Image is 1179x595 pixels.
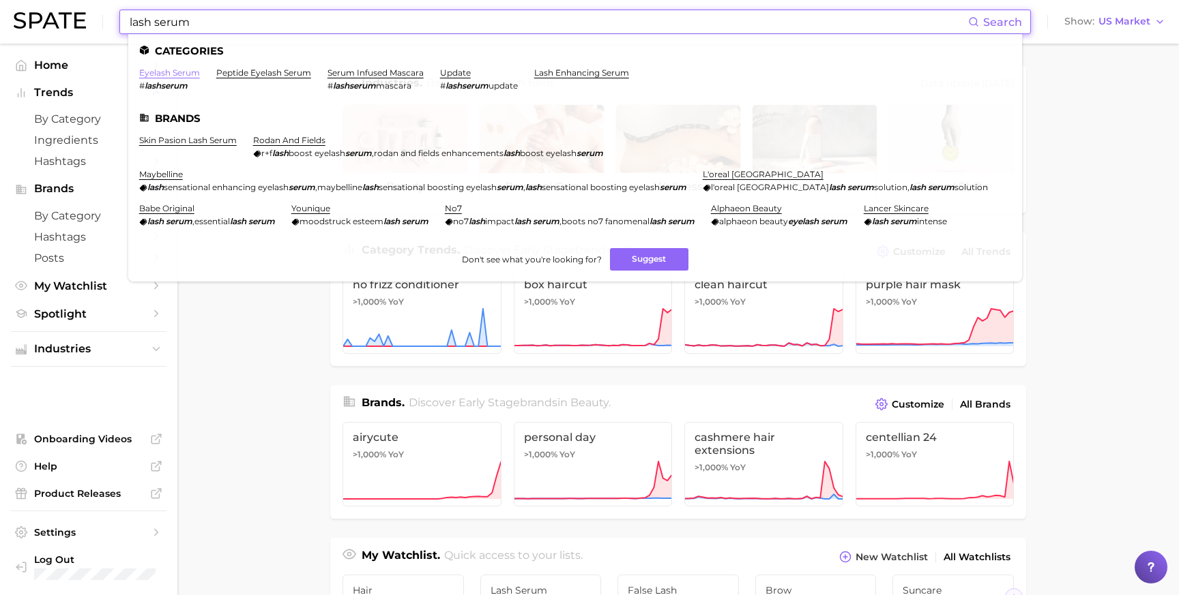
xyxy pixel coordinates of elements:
[909,182,926,192] em: lash
[866,431,1004,444] span: centellian 24
[216,67,311,78] a: peptide eyelash serum
[362,547,440,566] h1: My Watchlist.
[248,216,275,226] em: serum
[960,399,1010,410] span: All Brands
[34,209,143,222] span: by Category
[289,148,345,158] span: boost eyelash
[829,182,845,192] em: lash
[34,460,143,472] span: Help
[34,251,143,264] span: Posts
[559,296,575,307] span: YoY
[11,151,166,172] a: Hashtags
[534,67,629,78] a: lash enhancing serum
[34,87,143,99] span: Trends
[34,487,143,500] span: Product Releases
[34,553,168,566] span: Log Out
[14,12,86,29] img: SPATE
[703,169,824,179] a: l'oreal [GEOGRAPHIC_DATA]
[11,205,166,226] a: by Category
[11,55,166,76] a: Home
[695,278,833,291] span: clean haircut
[34,343,143,355] span: Industries
[376,80,411,91] span: mascara
[520,148,577,158] span: boost eyelash
[253,135,325,145] a: rodan and fields
[374,148,504,158] span: rodan and fields enhancements
[730,462,746,473] span: YoY
[525,182,542,192] em: lash
[872,216,888,226] em: lash
[524,449,557,459] span: >1,000%
[11,129,166,151] a: Ingredients
[524,431,663,444] span: personal day
[343,422,501,506] a: airycute>1,000% YoY
[872,395,948,414] button: Customize
[272,148,289,158] em: lash
[440,67,471,78] a: update
[34,59,143,72] span: Home
[362,396,405,409] span: Brands .
[559,449,575,460] span: YoY
[901,449,917,460] span: YoY
[469,216,485,226] em: lash
[445,203,462,213] a: no7
[514,269,673,354] a: box haircut>1,000% YoY
[955,182,988,192] span: solution
[166,216,192,226] em: serum
[866,296,899,307] span: >1,000%
[856,551,928,563] span: New Watchlist
[489,80,518,91] span: update
[11,456,166,476] a: Help
[34,433,143,445] span: Onboarding Videos
[1061,13,1169,31] button: ShowUS Market
[147,182,164,192] em: lash
[11,226,166,247] a: Hashtags
[379,182,497,192] span: sensational boosting eyelash
[695,462,728,472] span: >1,000%
[253,148,603,158] div: ,
[139,203,194,213] a: babe original
[711,203,782,213] a: alphaeon beauty
[917,216,947,226] span: intense
[695,431,833,457] span: cashmere hair extensions
[230,216,246,226] em: lash
[388,296,404,307] span: YoY
[944,551,1010,563] span: All Watchlists
[300,216,383,226] span: moodstruck esteem
[485,216,514,226] span: impact
[327,67,424,78] a: serum infused mascara
[504,148,520,158] em: lash
[34,134,143,147] span: Ingredients
[821,216,847,226] em: serum
[11,179,166,199] button: Brands
[462,254,602,264] span: Don't see what you're looking for?
[533,216,559,226] em: serum
[901,296,917,307] span: YoY
[514,216,531,226] em: lash
[34,526,143,538] span: Settings
[333,80,376,91] em: lashserum
[362,182,379,192] em: lash
[695,296,728,307] span: >1,000%
[139,80,145,91] span: #
[353,296,386,307] span: >1,000%
[139,182,686,192] div: , ,
[788,216,819,226] em: eyelash
[353,449,386,459] span: >1,000%
[11,522,166,543] a: Settings
[145,80,188,91] em: lashserum
[139,216,275,226] div: ,
[1098,18,1150,25] span: US Market
[11,483,166,504] a: Product Releases
[34,155,143,168] span: Hashtags
[34,279,143,292] span: My Watchlist
[660,182,686,192] em: serum
[139,169,183,179] a: maybelline
[445,216,695,226] div: ,
[139,45,1011,57] li: Categories
[147,216,164,226] em: lash
[874,182,907,192] span: solution
[34,307,143,320] span: Spotlight
[11,82,166,103] button: Trends
[497,182,523,192] em: serum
